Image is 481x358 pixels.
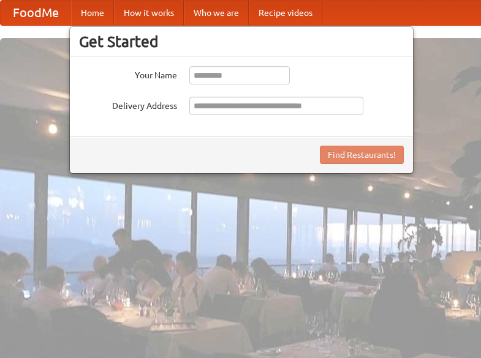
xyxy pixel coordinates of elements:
[320,146,404,164] button: Find Restaurants!
[79,97,177,112] label: Delivery Address
[249,1,322,25] a: Recipe videos
[1,1,71,25] a: FoodMe
[79,32,404,51] h3: Get Started
[114,1,184,25] a: How it works
[184,1,249,25] a: Who we are
[71,1,114,25] a: Home
[79,66,177,81] label: Your Name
